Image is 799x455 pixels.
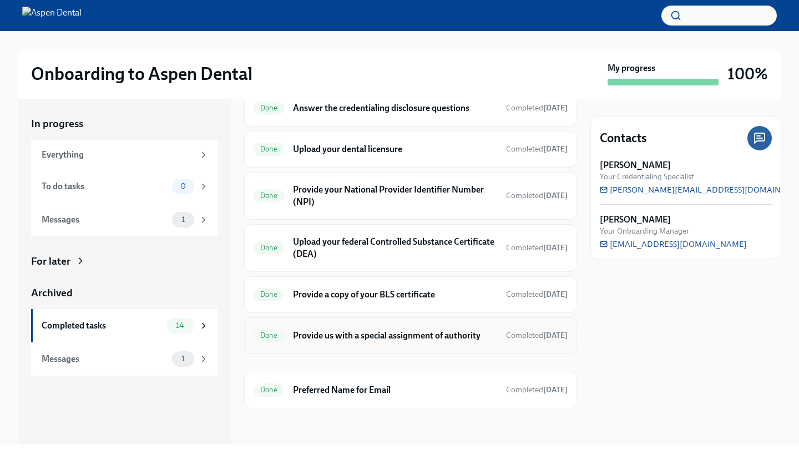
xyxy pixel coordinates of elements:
a: DoneUpload your dental licensureCompleted[DATE] [254,140,568,158]
a: Messages1 [31,203,218,236]
h6: Provide your National Provider Identifier Number (NPI) [293,184,497,208]
span: Completed [506,144,568,154]
a: Everything [31,140,218,170]
h3: 100% [727,64,768,84]
span: Completed [506,331,568,340]
strong: [PERSON_NAME] [600,159,671,171]
span: Done [254,386,284,394]
span: June 18th, 2025 21:09 [506,330,568,341]
h6: Upload your dental licensure [293,143,497,155]
span: Your Onboarding Manager [600,226,689,236]
span: June 30th, 2025 10:02 [506,385,568,395]
span: 1 [175,355,191,363]
strong: [DATE] [543,331,568,340]
a: To do tasks0 [31,170,218,203]
h6: Provide us with a special assignment of authority [293,330,497,342]
span: Completed [506,103,568,113]
div: To do tasks [42,180,168,193]
a: DoneUpload your federal Controlled Substance Certificate (DEA)Completed[DATE] [254,234,568,262]
h6: Answer the credentialing disclosure questions [293,102,497,114]
a: DoneProvide your National Provider Identifier Number (NPI)Completed[DATE] [254,181,568,210]
span: Done [254,290,284,299]
strong: My progress [608,62,655,74]
span: June 17th, 2025 09:31 [506,103,568,113]
strong: [DATE] [543,290,568,299]
span: 0 [174,182,193,190]
a: DoneProvide us with a special assignment of authorityCompleted[DATE] [254,327,568,345]
strong: [DATE] [543,243,568,252]
div: Messages [42,353,168,365]
a: [EMAIL_ADDRESS][DOMAIN_NAME] [600,239,747,250]
strong: [DATE] [543,103,568,113]
span: June 17th, 2025 11:10 [506,289,568,300]
strong: [DATE] [543,191,568,200]
a: DonePreferred Name for EmailCompleted[DATE] [254,381,568,399]
strong: [PERSON_NAME] [600,214,671,226]
a: DoneAnswer the credentialing disclosure questionsCompleted[DATE] [254,99,568,117]
a: DoneProvide a copy of your BLS certificateCompleted[DATE] [254,286,568,304]
span: June 18th, 2025 11:39 [506,242,568,253]
span: Your Credentialing Specialist [600,171,694,182]
a: In progress [31,117,218,131]
div: Completed tasks [42,320,162,332]
span: June 17th, 2025 11:09 [506,190,568,201]
span: Done [254,104,284,112]
span: Done [254,244,284,252]
span: Completed [506,243,568,252]
div: For later [31,254,70,269]
span: July 1st, 2025 08:15 [506,144,568,154]
a: Messages1 [31,342,218,376]
span: Done [254,191,284,200]
div: Messages [42,214,168,226]
h6: Provide a copy of your BLS certificate [293,289,497,301]
h4: Contacts [600,130,647,146]
img: Aspen Dental [22,7,82,24]
strong: [DATE] [543,144,568,154]
strong: [DATE] [543,385,568,395]
span: 14 [169,321,191,330]
span: Completed [506,290,568,299]
span: Completed [506,191,568,200]
a: Archived [31,286,218,300]
span: Completed [506,385,568,395]
a: Completed tasks14 [31,309,218,342]
h6: Upload your federal Controlled Substance Certificate (DEA) [293,236,497,260]
span: 1 [175,215,191,224]
h6: Preferred Name for Email [293,384,497,396]
a: For later [31,254,218,269]
span: Done [254,145,284,153]
div: Everything [42,149,194,161]
span: Done [254,331,284,340]
h2: Onboarding to Aspen Dental [31,63,252,85]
